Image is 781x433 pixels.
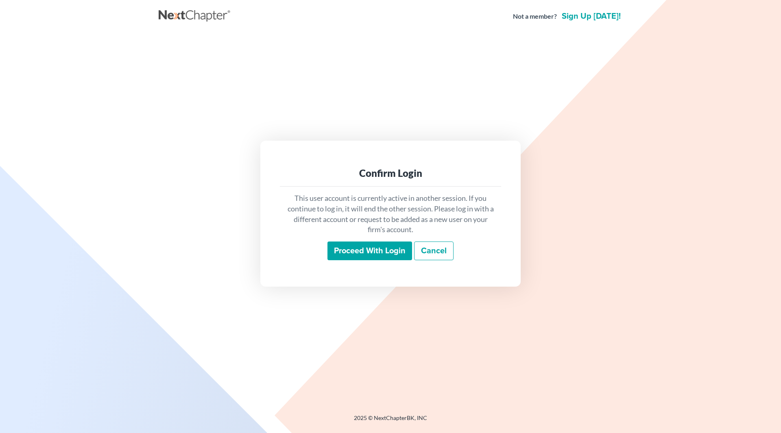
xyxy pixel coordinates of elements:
[414,242,454,260] a: Cancel
[513,12,557,21] strong: Not a member?
[286,167,495,180] div: Confirm Login
[286,193,495,235] p: This user account is currently active in another session. If you continue to log in, it will end ...
[560,12,622,20] a: Sign up [DATE]!
[159,414,622,429] div: 2025 © NextChapterBK, INC
[327,242,412,260] input: Proceed with login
